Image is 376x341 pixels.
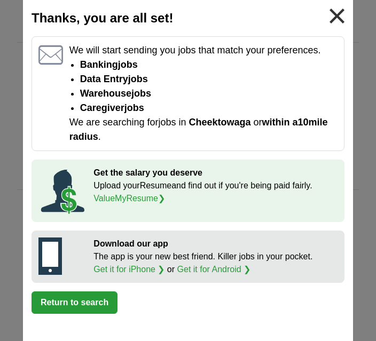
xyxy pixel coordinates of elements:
li: Caregiver jobs [80,101,338,115]
a: ValueMyResume❯ [93,194,165,203]
p: Upload your Resume and find out if you're being paid fairly. [93,179,338,205]
h2: Thanks, you are all set! [32,9,344,28]
li: Data Entry jobs [80,72,338,86]
button: Return to search [32,291,117,314]
a: Get it for iPhone ❯ [93,265,164,274]
p: Get the salary you deserve [93,166,338,179]
li: Warehouse jobs [80,86,338,101]
li: Banking jobs [80,58,338,72]
p: The app is your new best friend. Killer jobs in your pocket. or [93,250,338,276]
p: Download our app [93,237,338,250]
span: Cheektowaga [189,117,250,128]
p: We will start sending you jobs that match your preferences. [69,43,338,58]
p: We are searching for jobs in or . [69,115,338,144]
a: Get it for Android ❯ [177,265,251,274]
